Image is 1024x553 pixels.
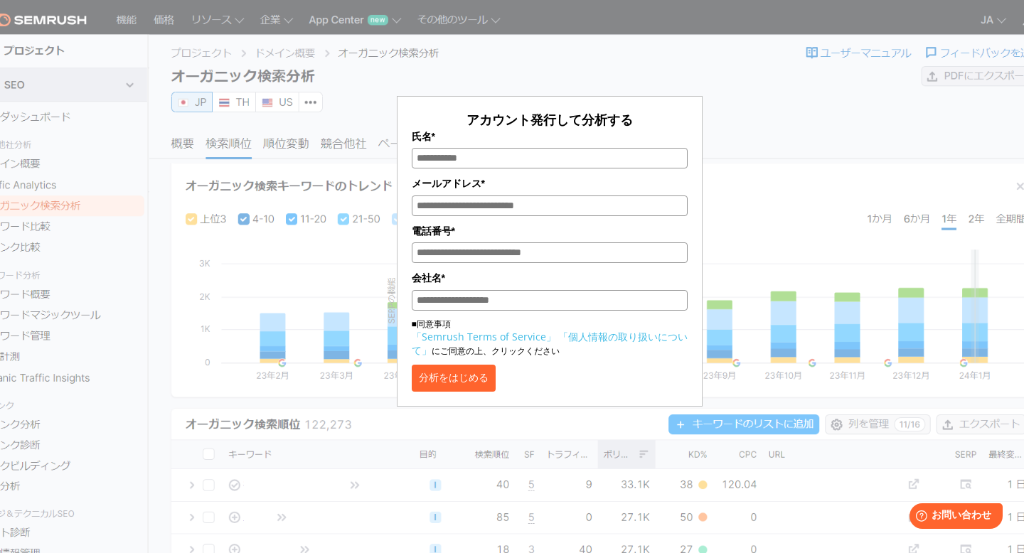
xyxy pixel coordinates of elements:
[412,330,688,357] a: 「個人情報の取り扱いについて」
[412,176,688,191] label: メールアドレス*
[466,111,633,128] span: アカウント発行して分析する
[897,498,1008,537] iframe: Help widget launcher
[412,223,688,239] label: 電話番号*
[412,365,496,392] button: 分析をはじめる
[412,318,688,358] p: ■同意事項 にご同意の上、クリックください
[412,330,556,343] a: 「Semrush Terms of Service」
